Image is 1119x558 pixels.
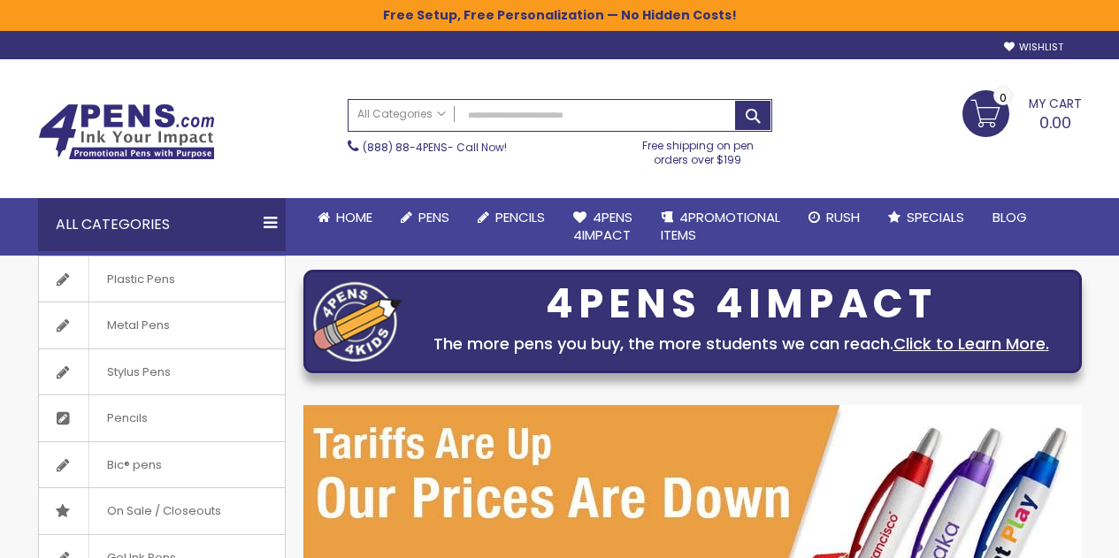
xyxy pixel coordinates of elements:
[336,208,372,226] span: Home
[39,395,285,441] a: Pencils
[495,208,545,226] span: Pencils
[39,302,285,348] a: Metal Pens
[1000,89,1007,106] span: 0
[303,198,387,237] a: Home
[624,132,772,167] div: Free shipping on pen orders over $199
[38,198,286,251] div: All Categories
[39,256,285,302] a: Plastic Pens
[39,488,285,534] a: On Sale / Closeouts
[88,442,180,488] span: Bic® pens
[647,198,794,256] a: 4PROMOTIONALITEMS
[464,198,559,237] a: Pencils
[418,208,449,226] span: Pens
[661,208,780,244] span: 4PROMOTIONAL ITEMS
[993,208,1027,226] span: Blog
[826,208,860,226] span: Rush
[573,208,632,244] span: 4Pens 4impact
[978,198,1041,237] a: Blog
[893,333,1049,355] a: Click to Learn More.
[88,256,193,302] span: Plastic Pens
[962,90,1082,134] a: 0.00 0
[363,140,448,155] a: (888) 88-4PENS
[907,208,964,226] span: Specials
[357,107,446,121] span: All Categories
[313,281,402,362] img: four_pen_logo.png
[410,286,1072,323] div: 4PENS 4IMPACT
[874,198,978,237] a: Specials
[88,302,188,348] span: Metal Pens
[410,332,1072,356] div: The more pens you buy, the more students we can reach.
[88,349,188,395] span: Stylus Pens
[559,198,647,256] a: 4Pens4impact
[38,103,215,160] img: 4Pens Custom Pens and Promotional Products
[39,349,285,395] a: Stylus Pens
[349,100,455,129] a: All Categories
[88,395,165,441] span: Pencils
[39,442,285,488] a: Bic® pens
[1039,111,1071,134] span: 0.00
[363,140,507,155] span: - Call Now!
[88,488,239,534] span: On Sale / Closeouts
[387,198,464,237] a: Pens
[794,198,874,237] a: Rush
[1004,41,1063,54] a: Wishlist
